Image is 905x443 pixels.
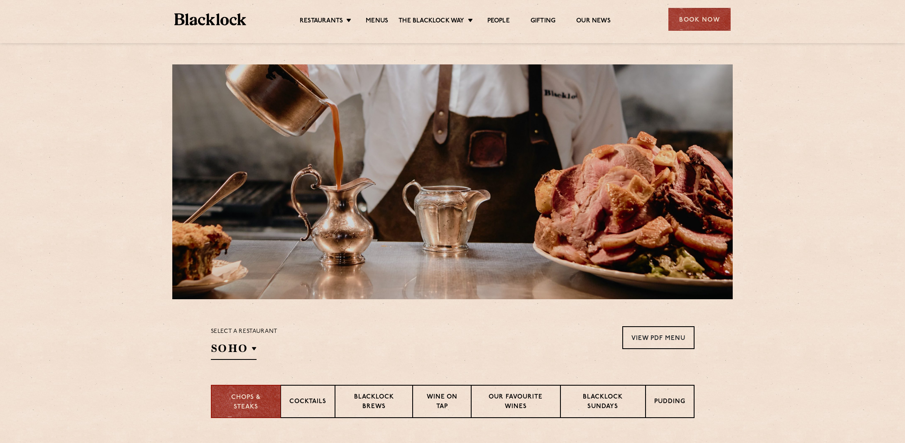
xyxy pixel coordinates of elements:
[654,397,685,408] p: Pudding
[289,397,326,408] p: Cocktails
[300,17,343,26] a: Restaurants
[622,326,695,349] a: View PDF Menu
[174,13,246,25] img: BL_Textured_Logo-footer-cropped.svg
[480,393,552,412] p: Our favourite wines
[668,8,731,31] div: Book Now
[569,393,636,412] p: Blacklock Sundays
[487,17,510,26] a: People
[531,17,555,26] a: Gifting
[211,341,257,360] h2: SOHO
[576,17,611,26] a: Our News
[211,326,278,337] p: Select a restaurant
[344,393,404,412] p: Blacklock Brews
[399,17,464,26] a: The Blacklock Way
[220,393,272,412] p: Chops & Steaks
[421,393,462,412] p: Wine on Tap
[366,17,388,26] a: Menus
